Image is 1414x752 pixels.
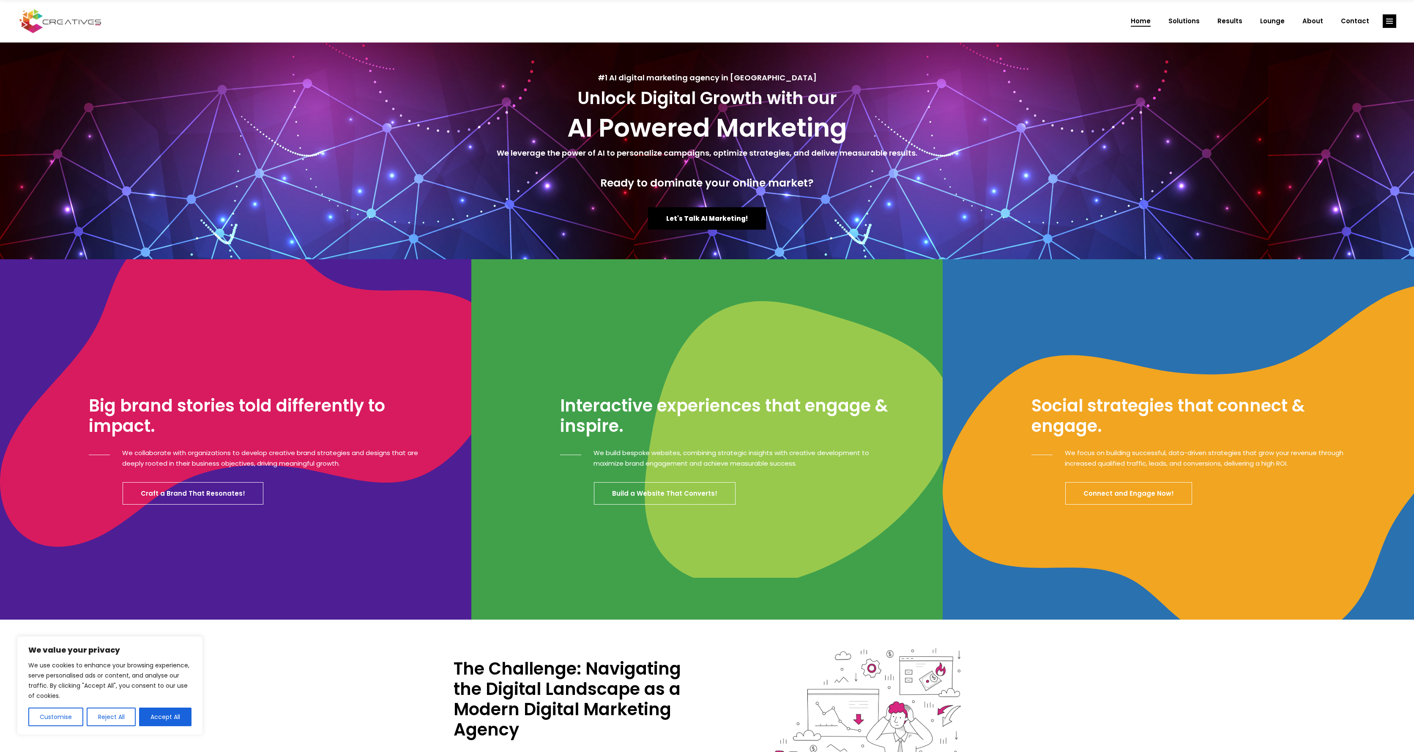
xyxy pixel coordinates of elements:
span: Results [1217,10,1242,32]
span: Lounge [1260,10,1285,32]
a: Results [1209,10,1251,32]
a: Contact [1332,10,1378,32]
h3: Unlock Digital Growth with our [8,88,1406,108]
button: Customise [28,708,83,726]
button: Reject All [87,708,136,726]
span: Connect and Engage Now! [1083,489,1174,498]
div: We build bespoke websites, combining strategic insights with creative development to maximize bra... [581,447,896,469]
span: Let's Talk AI Marketing! [666,214,748,223]
a: Build a Website That Converts! [594,482,736,505]
a: Let's Talk AI Marketing! [648,207,766,230]
a: Lounge [1251,10,1294,32]
h3: Social strategies that connect & engage. [1031,395,1368,436]
span: About [1302,10,1323,32]
a: Connect and Engage Now! [1065,482,1192,505]
span: Contact [1341,10,1369,32]
a: Solutions [1160,10,1209,32]
p: We value your privacy [28,645,191,655]
img: Creatives [18,8,103,34]
h3: Interactive experiences that engage & inspire. [560,395,896,436]
span: Solutions [1168,10,1200,32]
div: We value your privacy [17,636,203,735]
h4: Ready to dominate your online market? [8,177,1406,189]
button: Accept All [139,708,191,726]
a: link [1383,14,1396,28]
p: We use cookies to enhance your browsing experience, serve personalised ads or content, and analys... [28,660,191,701]
div: We focus on building successful, data-driven strategies that grow your revenue through increased ... [1053,447,1368,469]
a: Craft a Brand That Resonates! [123,482,263,505]
h2: AI Powered Marketing [8,113,1406,143]
span: Home [1131,10,1151,32]
div: We collaborate with organizations to develop creative brand strategies and designs that are deepl... [110,447,429,469]
h5: #1 AI digital marketing agency in [GEOGRAPHIC_DATA] [8,72,1406,84]
h3: Big brand stories told differently to impact. [89,395,429,436]
h3: The Challenge: Navigating the Digital Landscape as a Modern Digital Marketing Agency [454,659,694,740]
h5: We leverage the power of AI to personalize campaigns, optimize strategies, and deliver measurable... [8,147,1406,159]
span: Craft a Brand That Resonates! [141,489,245,498]
a: About [1294,10,1332,32]
span: Build a Website That Converts! [612,489,717,498]
a: Home [1122,10,1160,32]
